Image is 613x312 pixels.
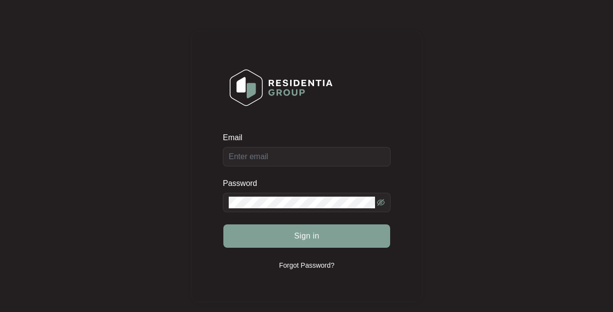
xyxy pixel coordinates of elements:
p: Forgot Password? [279,260,335,270]
label: Password [223,179,264,188]
span: Sign in [294,230,319,242]
button: Sign in [223,224,390,248]
img: Login Logo [223,63,339,112]
input: Password [229,197,375,208]
input: Email [223,147,391,166]
span: eye-invisible [377,199,385,206]
label: Email [223,133,249,143]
